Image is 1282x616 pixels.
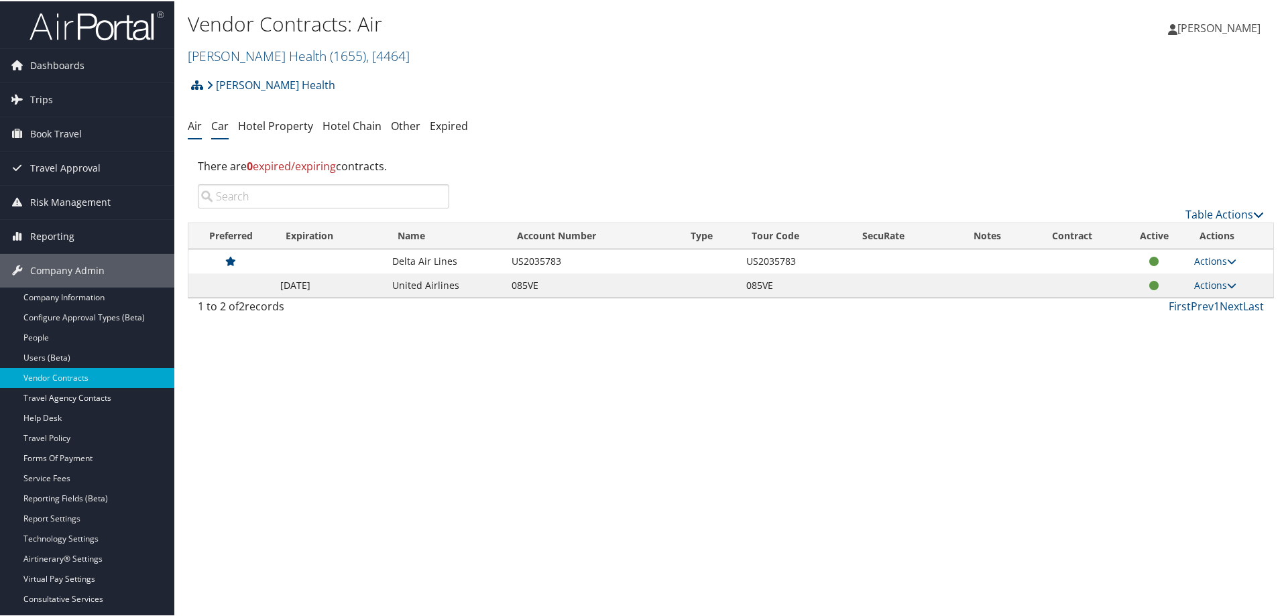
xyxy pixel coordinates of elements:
td: US2035783 [740,248,850,272]
th: Name: activate to sort column ascending [386,222,505,248]
span: Trips [30,82,53,115]
h1: Vendor Contracts: Air [188,9,912,37]
th: Preferred: activate to sort column ascending [188,222,274,248]
a: Last [1243,298,1264,312]
input: Search [198,183,449,207]
a: [PERSON_NAME] [1168,7,1274,47]
span: ( 1655 ) [330,46,366,64]
th: Tour Code: activate to sort column ascending [740,222,850,248]
div: There are contracts. [188,147,1274,183]
strong: 0 [247,158,253,172]
a: Air [188,117,202,132]
th: Account Number: activate to sort column ascending [505,222,679,248]
td: 085VE [505,272,679,296]
span: Risk Management [30,184,111,218]
a: Next [1220,298,1243,312]
a: Hotel Chain [323,117,382,132]
span: [PERSON_NAME] [1177,19,1261,34]
a: Expired [430,117,468,132]
th: Expiration: activate to sort column ascending [274,222,386,248]
td: 085VE [740,272,850,296]
th: SecuRate: activate to sort column ascending [850,222,952,248]
th: Active: activate to sort column ascending [1121,222,1187,248]
span: Travel Approval [30,150,101,184]
a: Hotel Property [238,117,313,132]
span: Book Travel [30,116,82,149]
td: [DATE] [274,272,386,296]
span: expired/expiring [247,158,336,172]
th: Notes: activate to sort column ascending [951,222,1023,248]
img: airportal-logo.png [30,9,164,40]
div: 1 to 2 of records [198,297,449,320]
a: [PERSON_NAME] Health [188,46,410,64]
a: Actions [1194,278,1236,290]
a: Table Actions [1185,206,1264,221]
a: First [1169,298,1191,312]
a: Car [211,117,229,132]
a: Actions [1194,253,1236,266]
a: Prev [1191,298,1214,312]
a: 1 [1214,298,1220,312]
a: [PERSON_NAME] Health [207,70,335,97]
span: Reporting [30,219,74,252]
th: Contract: activate to sort column ascending [1023,222,1121,248]
span: Dashboards [30,48,84,81]
span: Company Admin [30,253,105,286]
td: United Airlines [386,272,505,296]
th: Actions [1187,222,1273,248]
span: , [ 4464 ] [366,46,410,64]
td: Delta Air Lines [386,248,505,272]
span: 2 [239,298,245,312]
td: US2035783 [505,248,679,272]
a: Other [391,117,420,132]
th: Type: activate to sort column ascending [679,222,740,248]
